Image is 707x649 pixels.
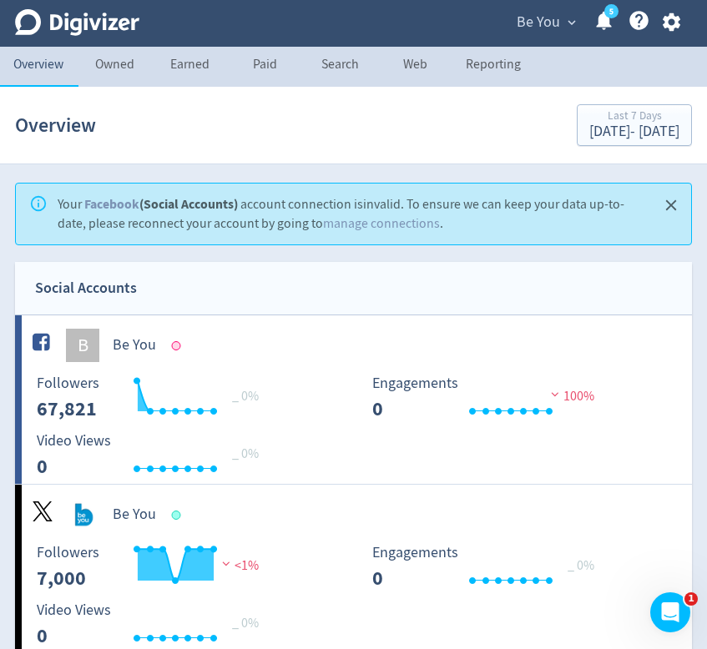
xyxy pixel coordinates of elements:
svg: Video Views 0 [28,433,279,477]
svg: Engagements 0 [364,375,614,420]
span: 100% [547,388,594,405]
a: Paid [227,47,302,87]
h5: Be You [113,335,156,355]
img: Be You undefined [66,498,99,531]
text: 5 [609,6,614,18]
img: negative-performance.svg [218,557,235,570]
svg: Engagements 0 [364,545,614,589]
div: Social Accounts [35,276,137,300]
a: Earned [152,47,227,87]
a: manage connections [323,215,440,232]
a: 5 [604,4,619,18]
svg: Video Views 0 [28,602,279,646]
span: _ 0% [232,445,259,462]
span: expand_more [564,15,579,30]
div: Your account connection is invalid . To ensure we can keep your data up-to-date, please reconnect... [58,189,644,239]
iframe: Intercom live chat [650,592,690,632]
img: negative-performance.svg [547,388,563,400]
a: Facebook [84,195,139,213]
strong: (Social Accounts) [84,195,238,213]
span: 1 [684,592,698,606]
a: BBe You Followers --- _ 0% Followers 67,821 Engagements 0 Engagements 0 100% Video Views 0 Video ... [15,315,692,484]
span: _ 0% [568,557,594,574]
button: Be You [511,9,580,36]
a: Reporting [452,47,534,87]
svg: Followers --- [28,545,279,589]
span: Be You [517,9,560,36]
div: B [66,329,99,362]
span: _ 0% [232,388,259,405]
h5: Be You [113,505,156,525]
svg: Followers --- [28,375,279,420]
span: Data last synced: 22 Sep 2025, 5:01pm (AEST) [172,341,186,350]
button: Last 7 Days[DATE]- [DATE] [577,104,692,146]
div: [DATE] - [DATE] [589,124,679,139]
a: Search [302,47,377,87]
span: <1% [218,557,259,574]
span: Data last synced: 29 Sep 2025, 2:02am (AEST) [172,511,186,520]
a: Web [377,47,452,87]
div: Last 7 Days [589,110,679,124]
h1: Overview [15,98,96,152]
a: Owned [77,47,152,87]
button: Close [658,192,685,219]
span: _ 0% [232,615,259,631]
